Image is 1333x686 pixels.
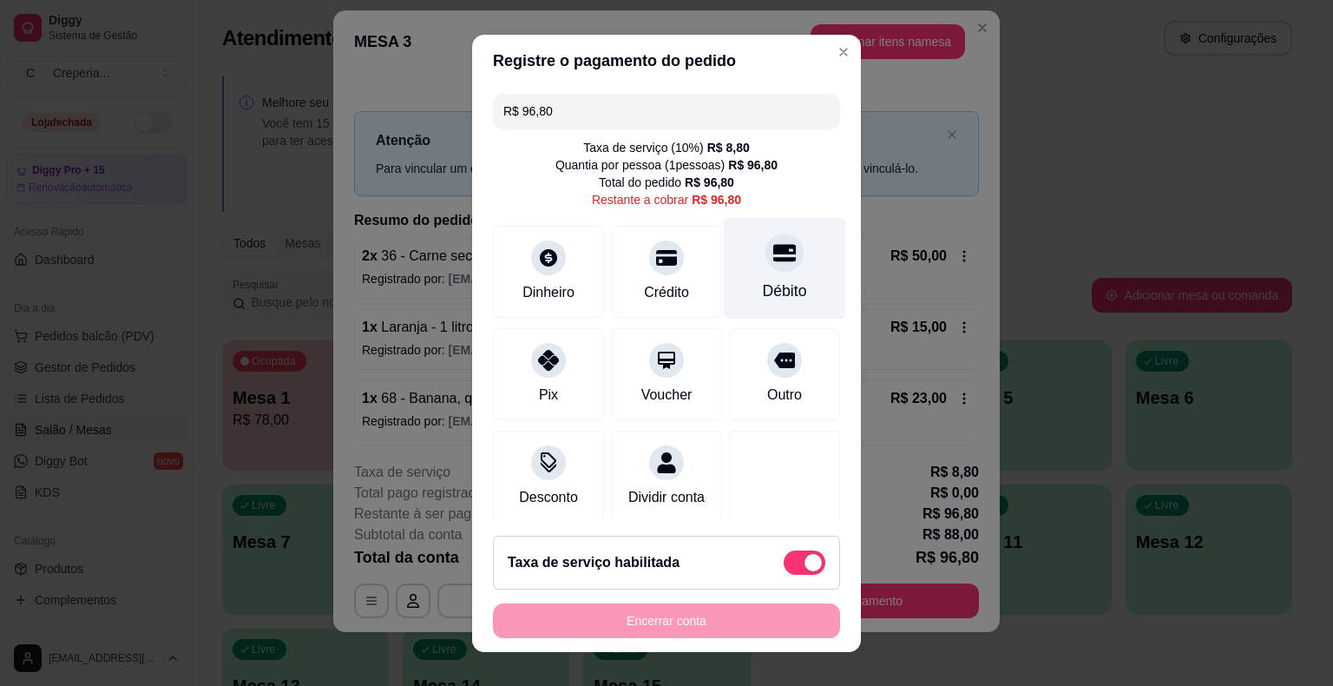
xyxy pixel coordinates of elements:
[728,156,778,174] div: R$ 96,80
[641,385,693,406] div: Voucher
[628,487,705,508] div: Dividir conta
[599,174,734,191] div: Total do pedido
[519,487,578,508] div: Desconto
[503,94,830,129] input: Ex.: hambúrguer de cordeiro
[767,385,802,406] div: Outro
[508,552,680,573] h2: Taxa de serviço habilitada
[692,191,741,208] div: R$ 96,80
[592,191,741,208] div: Restante a cobrar
[583,139,750,156] div: Taxa de serviço ( 10 %)
[763,280,807,302] div: Débito
[707,139,750,156] div: R$ 8,80
[830,38,857,66] button: Close
[644,282,689,303] div: Crédito
[539,385,558,406] div: Pix
[472,35,861,87] header: Registre o pagamento do pedido
[555,156,778,174] div: Quantia por pessoa ( 1 pessoas)
[685,174,734,191] div: R$ 96,80
[522,282,575,303] div: Dinheiro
